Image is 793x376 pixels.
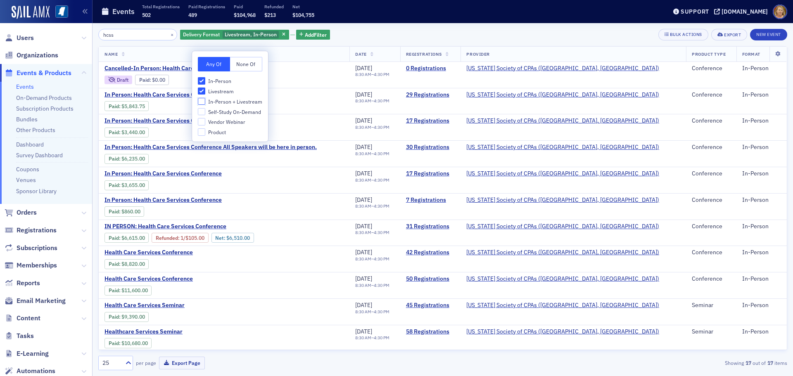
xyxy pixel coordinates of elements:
h1: Events [112,7,135,17]
div: – [355,177,389,183]
span: Self-Study On-Demand [208,109,261,116]
a: Other Products [16,126,55,134]
button: Export [711,29,747,40]
span: Automations [17,367,55,376]
a: Sponsor Library [16,187,57,195]
div: Paid: 34 - $584375 [104,101,149,111]
a: In Person: Health Care Services Conference [104,91,243,99]
a: 29 Registrations [406,91,455,99]
span: [DATE] [355,275,372,282]
span: Delivery Format [183,31,220,38]
div: Conference [692,249,731,256]
div: In-Person [742,196,781,204]
div: Conference [692,196,731,204]
div: Draft [104,76,132,84]
div: In-Person [742,91,781,99]
a: [US_STATE] Society of CPAs ([GEOGRAPHIC_DATA], [GEOGRAPHIC_DATA]) [466,302,659,309]
span: Health Care Services Conference [104,275,243,283]
a: [US_STATE] Society of CPAs ([GEOGRAPHIC_DATA], [GEOGRAPHIC_DATA]) [466,275,659,283]
a: 31 Registrations [406,223,455,230]
time: 4:30 PM [374,151,389,156]
time: 4:30 PM [374,229,389,235]
a: [US_STATE] Society of CPAs ([GEOGRAPHIC_DATA], [GEOGRAPHIC_DATA]) [466,91,659,99]
label: per page [136,359,156,367]
span: Mississippi Society of CPAs (Ridgeland, MS) [466,249,659,256]
span: $104,755 [292,12,314,18]
div: – [355,335,389,341]
span: [DATE] [355,328,372,335]
div: Conference [692,144,731,151]
span: : [109,182,121,188]
div: [DOMAIN_NAME] [722,8,768,15]
a: E-Learning [5,349,49,358]
a: 50 Registrations [406,275,455,283]
span: Livestream, In-Person [225,31,277,38]
span: $10,680.00 [121,340,148,346]
a: Paid [109,340,119,346]
strong: 17 [744,359,753,367]
span: Mississippi Society of CPAs (Ridgeland, MS) [466,196,659,204]
time: 8:30 AM [355,256,371,262]
span: Healthcare Services Seminar [104,328,243,336]
a: In Person: Health Care Services Conference [104,117,243,125]
time: 4:30 PM [374,177,389,183]
label: Self-Study On-Demand [198,108,262,116]
span: Mississippi Society of CPAs (Ridgeland, MS) [466,91,659,99]
span: E-Learning [17,349,49,358]
div: In-Person [742,170,781,177]
span: : [109,314,121,320]
span: Memberships [17,261,57,270]
span: : [109,156,121,162]
a: SailAMX [12,6,50,19]
a: [US_STATE] Society of CPAs ([GEOGRAPHIC_DATA], [GEOGRAPHIC_DATA]) [466,117,659,125]
span: 489 [188,12,197,18]
span: In Person: Health Care Services Conference [104,170,243,177]
input: In-Person + Livestream [198,98,205,105]
span: : [109,208,121,215]
span: $6,615.00 [121,235,145,241]
a: Dashboard [16,141,44,148]
div: Paid: 47 - $939000 [104,312,149,322]
span: Product Type [692,51,726,57]
span: Date [355,51,366,57]
a: Tasks [5,331,34,341]
a: Subscription Products [16,105,74,112]
div: Conference [692,223,731,230]
span: Tasks [17,331,34,341]
div: Livestream, In-Person [180,30,289,40]
p: Paid [234,4,256,9]
span: In-Person + Livestream [208,98,262,105]
a: Users [5,33,34,43]
span: Health Care Services Conference [104,249,243,256]
time: 8:30 AM [355,229,371,235]
time: 4:30 PM [374,98,389,104]
label: In-Person [198,77,262,85]
span: $5,843.75 [121,103,145,109]
div: In-Person [742,117,781,125]
span: Health Care Services Seminar [104,302,243,309]
span: $3,440.00 [121,129,145,135]
span: Vendor Webinar [208,118,245,125]
input: Search… [98,29,177,40]
div: – [355,151,389,156]
time: 8:30 AM [355,335,371,341]
a: Paid [109,129,119,135]
a: Content [5,314,40,323]
input: In-Person [198,77,205,85]
a: Organizations [5,51,58,60]
a: Paid [109,314,119,320]
a: Cancelled-In Person: Health Care Services Conference [104,65,251,72]
div: Paid: 19 - $365500 [104,180,149,190]
input: Vendor Webinar [198,118,205,125]
time: 8:30 AM [355,71,371,77]
a: IN PERSON: Health Care Services Conference [104,223,316,230]
a: Email Marketing [5,296,66,305]
div: In-Person [742,249,781,256]
time: 8:30 AM [355,177,371,183]
time: 8:30 AM [355,282,371,288]
span: Mississippi Society of CPAs (Ridgeland, MS) [466,65,659,72]
span: Mississippi Society of CPAs (Ridgeland, MS) [466,275,659,283]
span: $8,820.00 [121,261,145,267]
